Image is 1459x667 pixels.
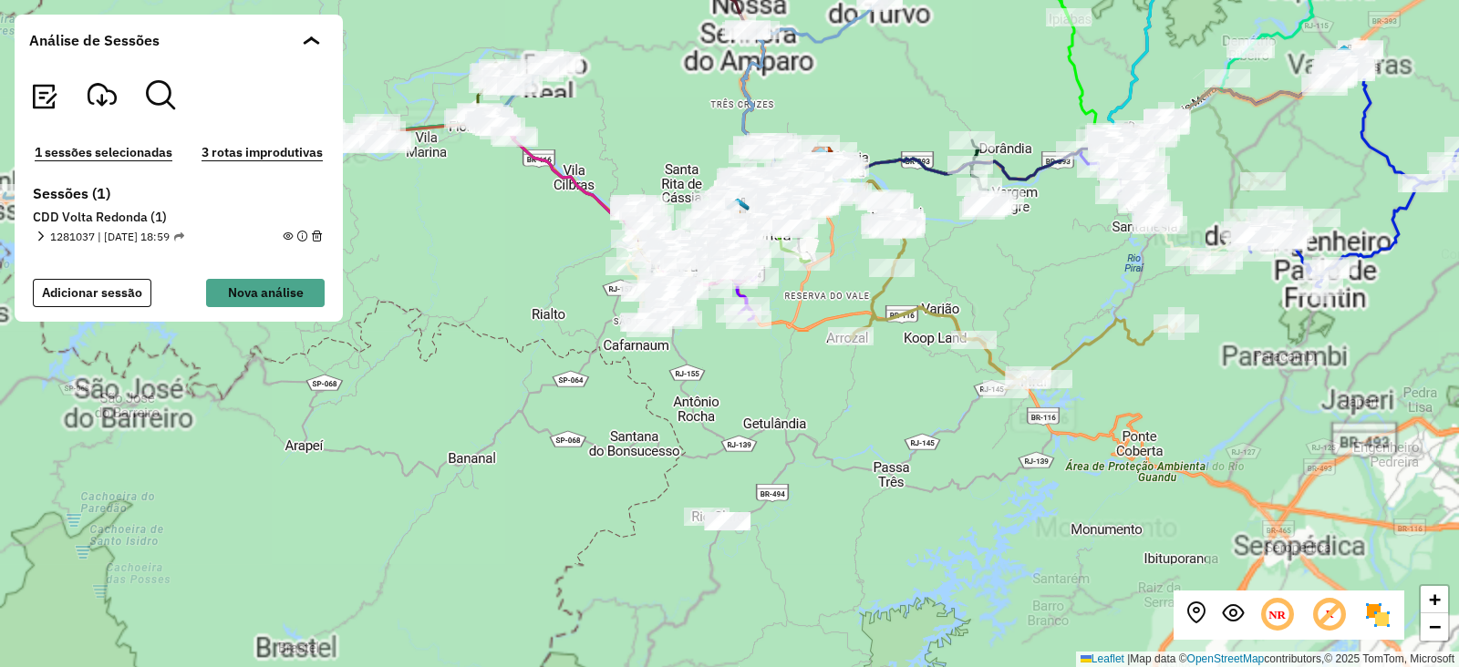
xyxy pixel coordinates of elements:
div: Atividade não roteirizada - 61.119.805 NICEIA BREVES CRUZ [704,512,750,530]
img: Vassouras [1332,44,1356,67]
h6: CDD Volta Redonda (1) [33,210,325,226]
button: Exibir sessão original [1222,602,1244,629]
button: Nova análise [206,279,325,307]
button: Visualizar Romaneio Exportadas [88,80,117,113]
div: Map data © contributors,© 2025 TomTom, Microsoft [1076,652,1459,667]
img: 523 UDC Light Retiro [726,197,750,221]
a: Zoom in [1421,586,1448,613]
button: Adicionar sessão [33,279,151,307]
span: − [1429,615,1441,638]
a: Leaflet [1081,652,1124,665]
span: + [1429,588,1441,611]
span: | [1127,652,1130,665]
span: Exibir rótulo [1310,596,1349,634]
h6: Sessões (1) [33,185,325,202]
span: Análise de Sessões [29,29,160,51]
a: OpenStreetMap [1187,652,1265,665]
img: FAD CDD Volta Redonda [809,146,833,169]
div: Atividade não roteirizada - ALENCASSIA TEIXEIRA DOS SANTOS CASSIA [684,508,729,526]
button: Centralizar mapa no depósito ou ponto de apoio [1185,602,1207,629]
img: Exibir/Ocultar setores [1363,600,1392,630]
a: Zoom out [1421,613,1448,641]
button: Visualizar relatório de Roteirização Exportadas [29,80,58,113]
span: Ocultar NR [1258,596,1297,634]
span: 1281037 | [DATE] 18:59 [50,229,184,245]
button: 3 rotas improdutivas [196,142,328,163]
button: 1 sessões selecionadas [29,142,178,163]
div: Atividade não roteirizada - TARCILHA DE SEIXAS L [705,512,750,530]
